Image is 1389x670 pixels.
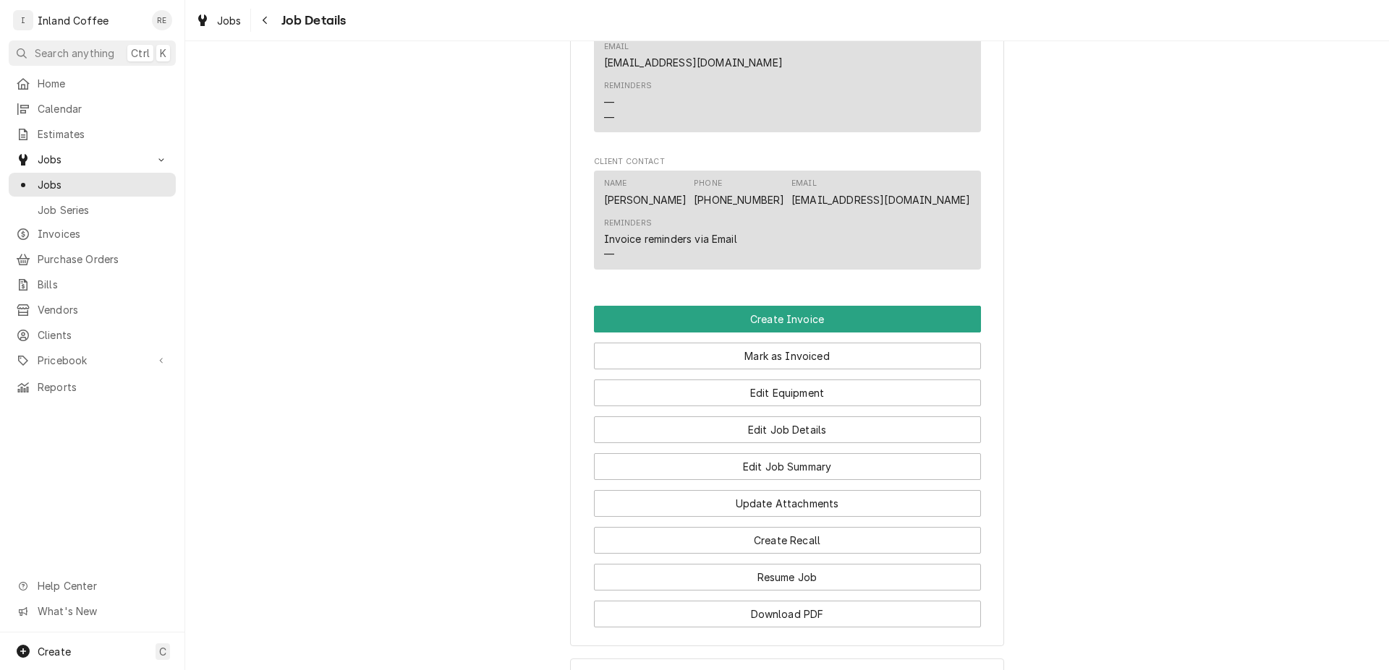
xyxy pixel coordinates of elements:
[38,126,169,142] span: Estimates
[604,192,687,207] div: [PERSON_NAME]
[217,13,242,28] span: Jobs
[38,177,169,192] span: Jobs
[190,9,247,33] a: Jobs
[594,343,981,369] button: Mark as Invoiced
[604,110,614,125] div: —
[594,306,981,332] button: Create Invoice
[604,41,783,70] div: Email
[9,375,176,399] a: Reports
[159,644,166,659] span: C
[594,601,981,627] button: Download PDF
[594,517,981,554] div: Button Group Row
[604,56,783,69] a: [EMAIL_ADDRESS][DOMAIN_NAME]
[791,194,970,206] a: [EMAIL_ADDRESS][DOMAIN_NAME]
[38,578,167,593] span: Help Center
[791,178,970,207] div: Email
[254,9,277,32] button: Navigate back
[9,122,176,146] a: Estimates
[38,379,169,395] span: Reports
[694,178,784,207] div: Phone
[152,10,172,30] div: RE
[9,147,176,171] a: Go to Jobs
[594,453,981,480] button: Edit Job Summary
[594,171,981,276] div: Client Contact List
[694,178,722,189] div: Phone
[38,226,169,241] span: Invoices
[38,277,169,292] span: Bills
[604,218,652,229] div: Reminders
[9,348,176,372] a: Go to Pricebook
[791,178,817,189] div: Email
[604,218,737,262] div: Reminders
[38,604,167,619] span: What's New
[38,13,109,28] div: Inland Coffee
[694,194,784,206] a: [PHONE_NUMBER]
[604,95,614,110] div: —
[594,156,981,275] div: Client Contact
[604,178,627,189] div: Name
[594,590,981,627] div: Button Group Row
[594,379,981,406] button: Edit Equipment
[38,76,169,91] span: Home
[594,564,981,590] button: Resume Job
[594,156,981,168] span: Client Contact
[38,202,169,218] span: Job Series
[594,490,981,517] button: Update Attachments
[35,46,114,61] span: Search anything
[594,480,981,517] div: Button Group Row
[38,327,169,343] span: Clients
[594,554,981,590] div: Button Group Row
[594,171,981,270] div: Contact
[13,10,33,30] div: I
[604,80,652,124] div: Reminders
[38,645,71,658] span: Create
[9,574,176,598] a: Go to Help Center
[594,443,981,480] div: Button Group Row
[131,46,150,61] span: Ctrl
[9,173,176,197] a: Jobs
[604,246,614,262] div: —
[594,406,981,443] div: Button Group Row
[9,72,176,95] a: Home
[38,152,147,167] span: Jobs
[38,302,169,317] span: Vendors
[594,306,981,627] div: Button Group
[594,416,981,443] button: Edit Job Details
[277,11,347,30] span: Job Details
[9,97,176,121] a: Calendar
[152,10,172,30] div: Ruth Easley's Avatar
[604,178,687,207] div: Name
[9,272,176,296] a: Bills
[594,369,981,406] div: Button Group Row
[604,41,629,53] div: Email
[9,298,176,322] a: Vendors
[594,306,981,332] div: Button Group Row
[9,40,176,66] button: Search anythingCtrlK
[160,46,166,61] span: K
[604,231,737,246] div: Invoice reminders via Email
[9,247,176,271] a: Purchase Orders
[38,353,147,368] span: Pricebook
[604,80,652,92] div: Reminders
[594,332,981,369] div: Button Group Row
[9,198,176,222] a: Job Series
[9,222,176,246] a: Invoices
[38,101,169,116] span: Calendar
[594,527,981,554] button: Create Recall
[9,599,176,623] a: Go to What's New
[38,252,169,267] span: Purchase Orders
[9,323,176,347] a: Clients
